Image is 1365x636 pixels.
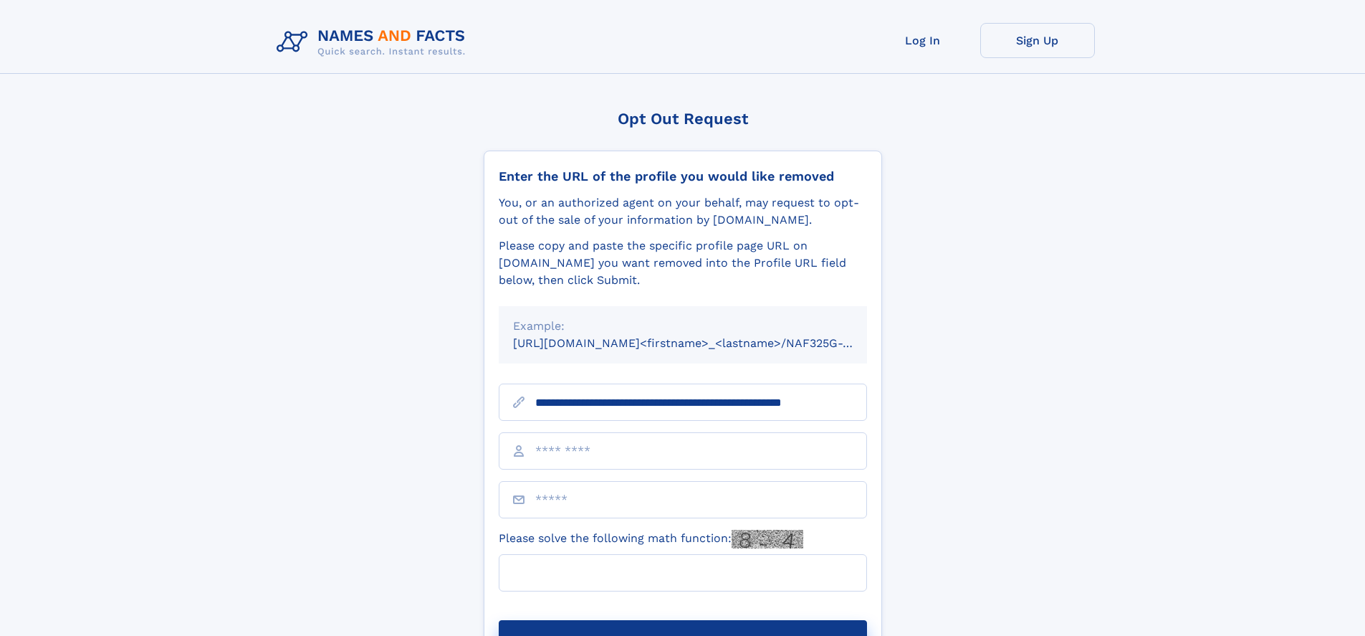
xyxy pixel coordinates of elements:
div: Enter the URL of the profile you would like removed [499,169,867,184]
small: [URL][DOMAIN_NAME]<firstname>_<lastname>/NAF325G-xxxxxxxx [513,336,894,350]
div: Example: [513,318,853,335]
label: Please solve the following math function: [499,530,803,549]
div: Opt Out Request [484,110,882,128]
div: Please copy and paste the specific profile page URL on [DOMAIN_NAME] you want removed into the Pr... [499,237,867,289]
img: Logo Names and Facts [271,23,477,62]
a: Sign Up [980,23,1095,58]
div: You, or an authorized agent on your behalf, may request to opt-out of the sale of your informatio... [499,194,867,229]
a: Log In [866,23,980,58]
